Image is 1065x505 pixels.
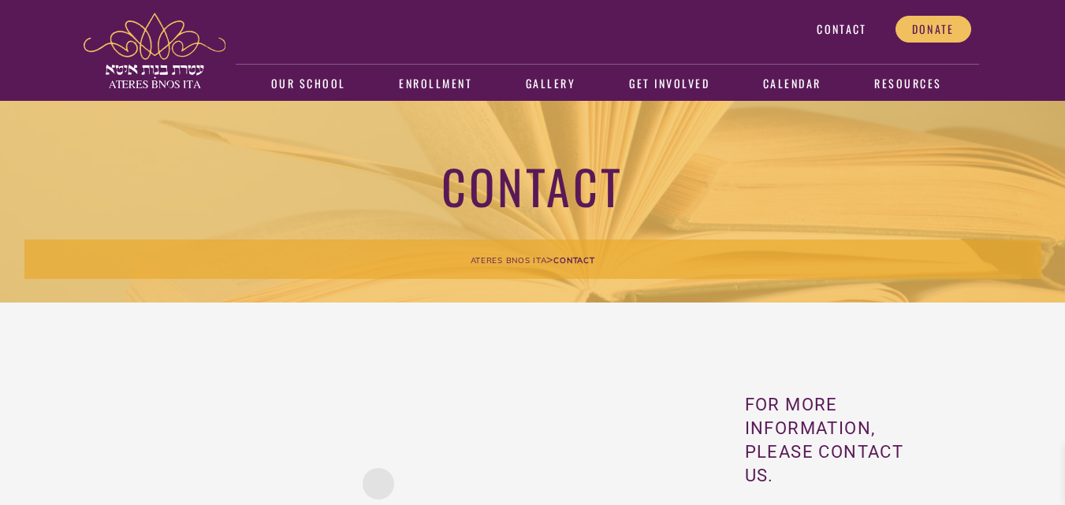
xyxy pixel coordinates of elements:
[515,66,587,102] a: Gallery
[817,22,866,36] span: Contact
[24,240,1041,279] div: >
[471,255,547,265] span: Ateres Bnos Ita
[863,66,953,102] a: Resources
[24,156,1041,215] h1: Contact
[553,255,594,265] span: Contact
[259,66,357,102] a: Our School
[751,66,832,102] a: Calendar
[800,16,883,43] a: Contact
[618,66,721,102] a: Get Involved
[388,66,484,102] a: Enrollment
[745,393,936,488] h3: For more information, please contact us.
[912,22,955,36] span: Donate
[84,13,225,88] img: ateres
[896,16,971,43] a: Donate
[471,252,547,266] a: Ateres Bnos Ita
